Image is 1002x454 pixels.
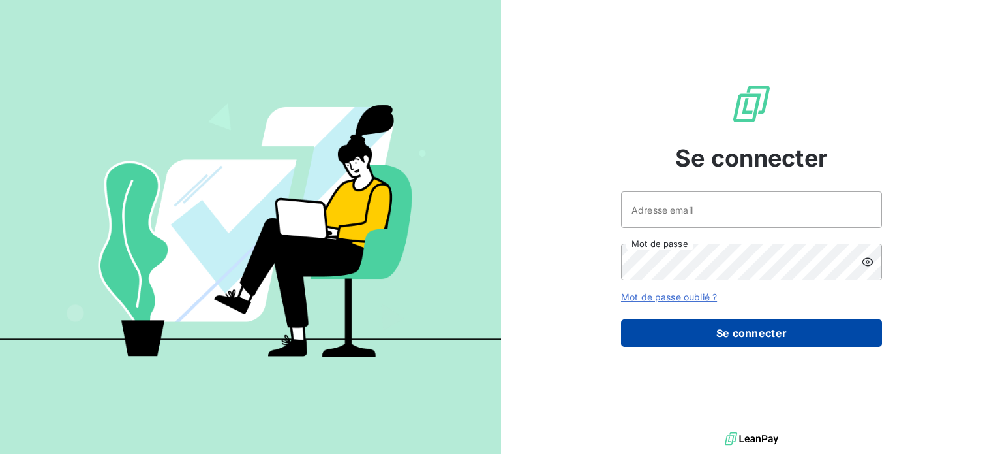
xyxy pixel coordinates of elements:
img: logo [725,429,778,449]
a: Mot de passe oublié ? [621,291,717,302]
input: placeholder [621,191,882,228]
span: Se connecter [675,140,828,176]
button: Se connecter [621,319,882,347]
img: Logo LeanPay [731,83,772,125]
